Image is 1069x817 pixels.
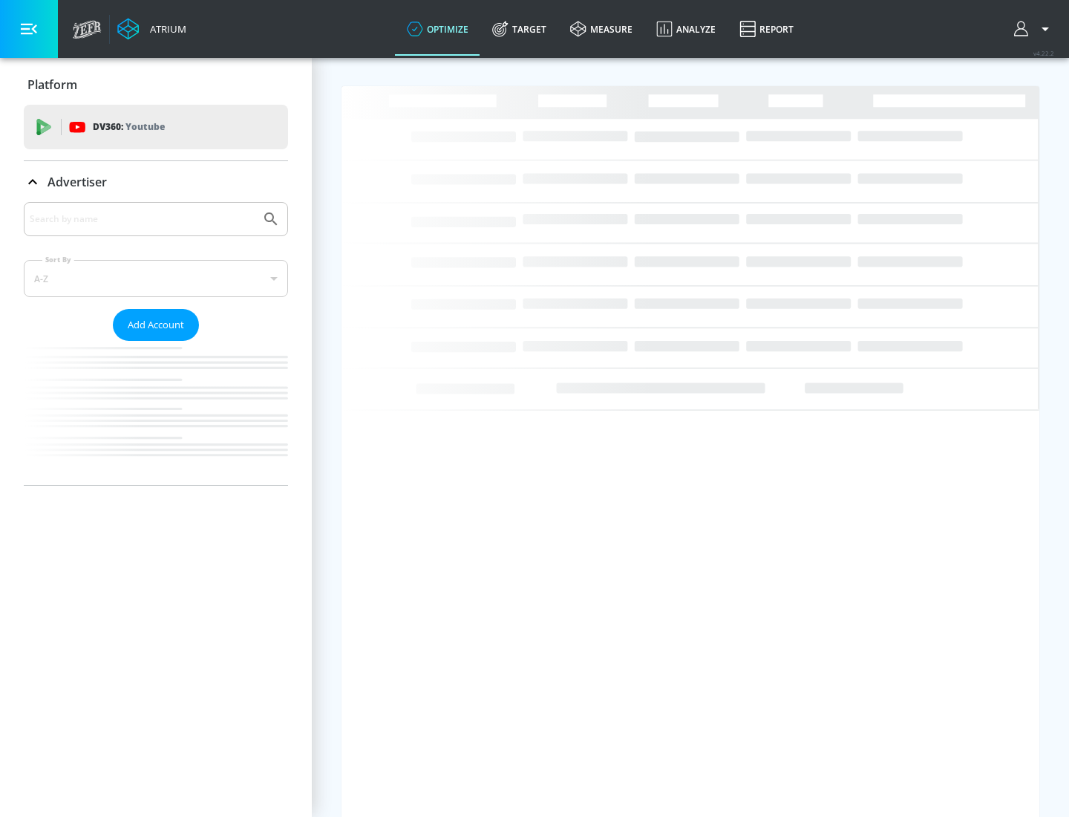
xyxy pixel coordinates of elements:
[24,64,288,105] div: Platform
[42,255,74,264] label: Sort By
[558,2,644,56] a: measure
[144,22,186,36] div: Atrium
[24,260,288,297] div: A-Z
[27,77,77,93] p: Platform
[1033,49,1054,57] span: v 4.22.2
[644,2,728,56] a: Analyze
[125,119,165,134] p: Youtube
[24,341,288,485] nav: list of Advertiser
[30,209,255,229] input: Search by name
[128,316,184,333] span: Add Account
[24,105,288,149] div: DV360: Youtube
[24,202,288,485] div: Advertiser
[117,18,186,40] a: Atrium
[395,2,480,56] a: optimize
[24,161,288,203] div: Advertiser
[113,309,199,341] button: Add Account
[728,2,805,56] a: Report
[93,119,165,135] p: DV360:
[48,174,107,190] p: Advertiser
[480,2,558,56] a: Target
